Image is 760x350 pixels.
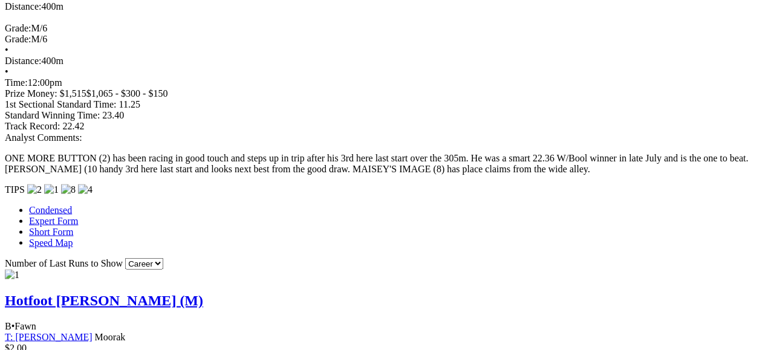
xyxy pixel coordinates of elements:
img: 1 [44,184,59,195]
span: 11.25 [119,99,140,109]
div: M/6 [5,23,755,34]
img: 2 [27,184,42,195]
span: Analyst Comments: [5,132,82,142]
span: B Fawn [5,320,36,331]
div: 12:00pm [5,77,755,88]
a: Condensed [29,204,72,215]
span: Grade: [5,34,31,44]
div: 400m [5,1,755,12]
a: Speed Map [29,237,73,247]
div: Prize Money: $1,515 [5,88,755,99]
span: TIPS [5,184,25,194]
span: Grade: [5,23,31,33]
span: Number of Last Runs to Show [5,258,123,268]
span: Track Record: [5,121,60,131]
span: 22.42 [62,121,84,131]
img: 8 [61,184,76,195]
span: • [5,45,8,55]
a: Expert Form [29,215,78,225]
div: M/6 [5,34,755,45]
span: Standard Winning Time: [5,110,100,120]
span: Time: [5,77,28,88]
span: • [5,66,8,77]
p: ONE MORE BUTTON (2) has been racing in good touch and steps up in trip after his 3rd here last st... [5,152,755,174]
a: Hotfoot [PERSON_NAME] (M) [5,292,203,308]
img: 4 [78,184,93,195]
span: 23.40 [102,110,124,120]
span: Moorak [95,331,126,342]
span: Distance: [5,1,41,11]
img: 1 [5,269,19,280]
a: T: [PERSON_NAME] [5,331,93,342]
span: Distance: [5,56,41,66]
div: 400m [5,56,755,66]
span: 1st Sectional Standard Time: [5,99,116,109]
span: • [11,320,15,331]
a: Short Form [29,226,73,236]
span: $1,065 - $300 - $150 [86,88,168,99]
